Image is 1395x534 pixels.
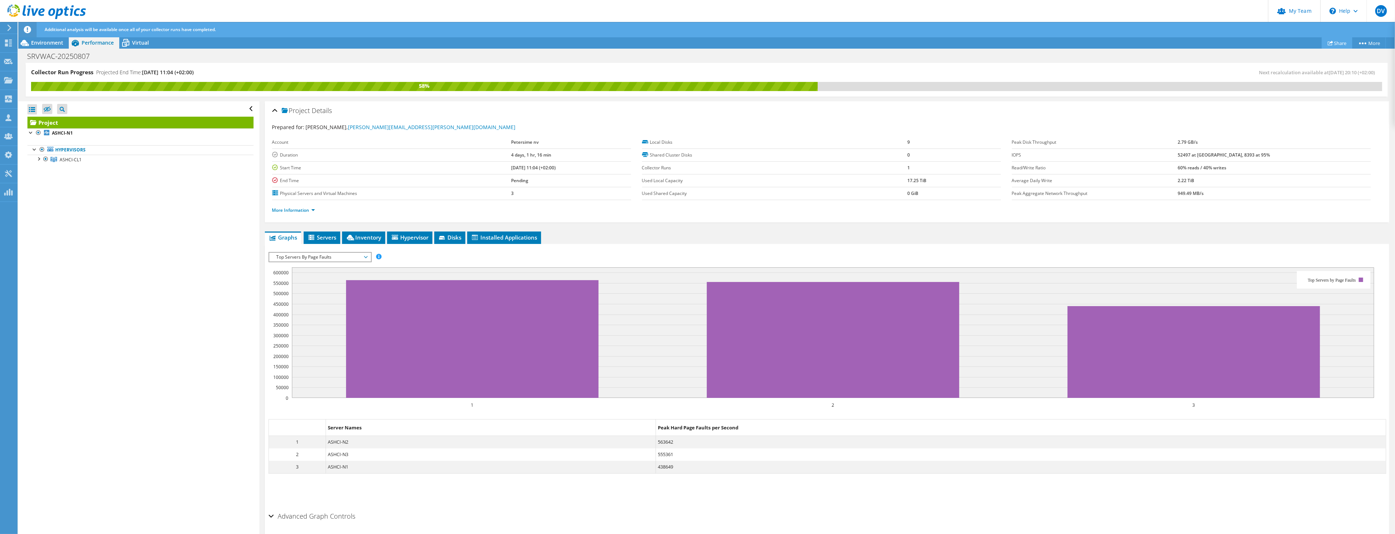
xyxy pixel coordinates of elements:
[1322,37,1352,49] a: Share
[273,312,289,318] text: 400000
[1178,177,1195,184] b: 2.22 TiB
[272,207,315,213] a: More Information
[656,436,1386,448] dd: 563642
[326,419,656,436] dt: Server Names
[471,402,473,408] text: 1
[269,234,297,241] span: Graphs
[642,151,908,159] label: Shared Cluster Disks
[96,68,194,76] h4: Projected End Time:
[269,461,326,473] dd: 3
[132,39,149,46] span: Virtual
[346,234,382,241] span: Inventory
[272,124,305,131] label: Prepared for:
[511,177,528,184] b: Pending
[272,177,511,184] label: End Time
[348,124,516,131] a: [PERSON_NAME][EMAIL_ADDRESS][PERSON_NAME][DOMAIN_NAME]
[286,395,288,401] text: 0
[1178,165,1227,171] b: 60% reads / 40% writes
[908,139,910,145] b: 9
[31,82,818,90] div: 58%
[326,461,656,473] dd: ASHCI-N1
[656,448,1386,461] dd: 555361
[31,39,63,46] span: Environment
[511,165,556,171] b: [DATE] 11:04 (+02:00)
[27,117,254,128] a: Project
[1012,151,1178,159] label: IOPS
[832,402,834,408] text: 2
[908,152,910,158] b: 0
[1259,69,1379,76] span: Next recalculation available at
[1375,5,1387,17] span: DV
[1012,164,1178,172] label: Read/Write Ratio
[511,139,539,145] b: Petersime nv
[272,151,511,159] label: Duration
[307,234,337,241] span: Servers
[1012,190,1178,197] label: Peak Aggregate Network Throughput
[908,165,910,171] b: 1
[273,353,289,360] text: 200000
[273,253,367,262] span: Top Servers By Page Faults
[272,190,511,197] label: Physical Servers and Virtual Machines
[511,190,514,196] b: 3
[312,106,332,115] span: Details
[642,139,908,146] label: Local Disks
[1178,139,1198,145] b: 2.79 GB/s
[269,436,326,448] dd: 1
[1178,190,1204,196] b: 949.49 MB/s
[269,509,356,523] h2: Advanced Graph Controls
[273,290,289,297] text: 500000
[52,130,73,136] b: ASHCI-N1
[642,190,908,197] label: Used Shared Capacity
[273,280,289,286] text: 550000
[273,374,289,380] text: 100000
[273,332,289,339] text: 300000
[1329,69,1375,76] span: [DATE] 20:10 (+02:00)
[1178,152,1270,158] b: 52497 at [GEOGRAPHIC_DATA], 8393 at 95%
[142,69,194,76] span: [DATE] 11:04 (+02:00)
[273,364,289,370] text: 150000
[326,436,656,448] dd: ASHCI-N2
[1012,139,1178,146] label: Peak Disk Throughput
[511,152,551,158] b: 4 days, 1 hr, 16 min
[1192,402,1195,408] text: 3
[60,157,82,163] span: ASHCI-CL1
[642,177,908,184] label: Used Local Capacity
[24,52,101,60] h1: SRVWAC-20250807
[45,26,216,33] span: Additional analysis will be available once all of your collector runs have completed.
[1012,177,1178,184] label: Average Daily Write
[273,301,289,307] text: 450000
[438,234,462,241] span: Disks
[1330,8,1336,14] svg: \n
[282,107,310,114] span: Project
[272,164,511,172] label: Start Time
[1308,278,1355,283] text: Top Servers by Page Faults
[276,384,289,391] text: 50000
[272,139,511,146] label: Account
[642,164,908,172] label: Collector Runs
[27,128,254,138] a: ASHCI-N1
[269,448,326,461] dd: 2
[273,270,289,276] text: 600000
[656,461,1386,473] dd: 438649
[306,124,516,131] span: [PERSON_NAME],
[273,322,289,328] text: 350000
[27,155,254,164] a: ASHCI-CL1
[27,145,254,155] a: Hypervisors
[908,190,919,196] b: 0 GiB
[273,343,289,349] text: 250000
[391,234,429,241] span: Hypervisor
[471,234,537,241] span: Installed Applications
[908,177,927,184] b: 17.25 TiB
[1352,37,1386,49] a: More
[656,419,1386,436] dt: Peak Hard Page Faults per Second
[326,448,656,461] dd: ASHCI-N3
[82,39,114,46] span: Performance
